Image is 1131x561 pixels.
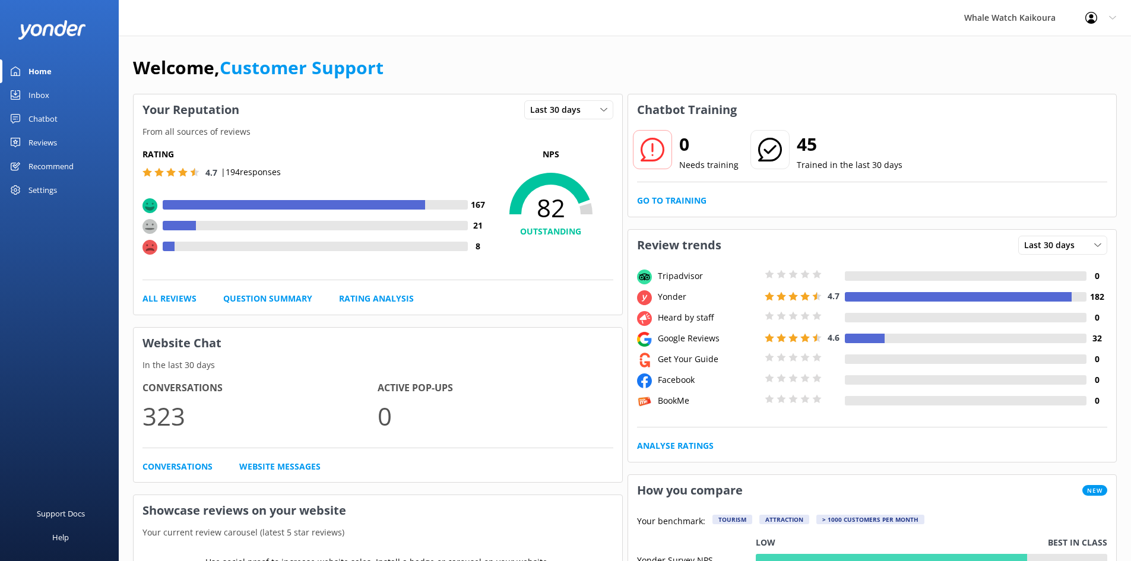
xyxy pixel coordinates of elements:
[220,55,384,80] a: Customer Support
[1024,239,1082,252] span: Last 30 days
[134,526,622,539] p: Your current review carousel (latest 5 star reviews)
[468,240,489,253] h4: 8
[134,359,622,372] p: In the last 30 days
[205,167,217,178] span: 4.7
[816,515,924,524] div: > 1000 customers per month
[134,328,622,359] h3: Website Chat
[1082,485,1107,496] span: New
[679,130,739,159] h2: 0
[134,94,248,125] h3: Your Reputation
[142,460,213,473] a: Conversations
[1086,270,1107,283] h4: 0
[28,178,57,202] div: Settings
[489,225,613,238] h4: OUTSTANDING
[628,94,746,125] h3: Chatbot Training
[489,193,613,223] span: 82
[468,219,489,232] h4: 21
[655,332,762,345] div: Google Reviews
[468,198,489,211] h4: 167
[28,59,52,83] div: Home
[828,332,839,343] span: 4.6
[637,515,705,529] p: Your benchmark:
[628,230,730,261] h3: Review trends
[1086,311,1107,324] h4: 0
[655,373,762,386] div: Facebook
[378,396,613,436] p: 0
[655,290,762,303] div: Yonder
[797,130,902,159] h2: 45
[655,353,762,366] div: Get Your Guide
[239,460,321,473] a: Website Messages
[18,20,86,40] img: yonder-white-logo.png
[339,292,414,305] a: Rating Analysis
[221,166,281,179] p: | 194 responses
[142,396,378,436] p: 323
[223,292,312,305] a: Question Summary
[37,502,85,525] div: Support Docs
[28,154,74,178] div: Recommend
[756,536,775,549] p: Low
[1086,290,1107,303] h4: 182
[828,290,839,302] span: 4.7
[489,148,613,161] p: NPS
[1086,373,1107,386] h4: 0
[530,103,588,116] span: Last 30 days
[142,292,197,305] a: All Reviews
[134,125,622,138] p: From all sources of reviews
[679,159,739,172] p: Needs training
[133,53,384,82] h1: Welcome,
[637,194,707,207] a: Go to Training
[797,159,902,172] p: Trained in the last 30 days
[712,515,752,524] div: Tourism
[628,475,752,506] h3: How you compare
[28,83,49,107] div: Inbox
[1086,353,1107,366] h4: 0
[378,381,613,396] h4: Active Pop-ups
[759,515,809,524] div: Attraction
[28,131,57,154] div: Reviews
[1086,394,1107,407] h4: 0
[637,439,714,452] a: Analyse Ratings
[52,525,69,549] div: Help
[1086,332,1107,345] h4: 32
[655,311,762,324] div: Heard by staff
[1048,536,1107,549] p: Best in class
[134,495,622,526] h3: Showcase reviews on your website
[28,107,58,131] div: Chatbot
[655,270,762,283] div: Tripadvisor
[655,394,762,407] div: BookMe
[142,381,378,396] h4: Conversations
[142,148,489,161] h5: Rating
